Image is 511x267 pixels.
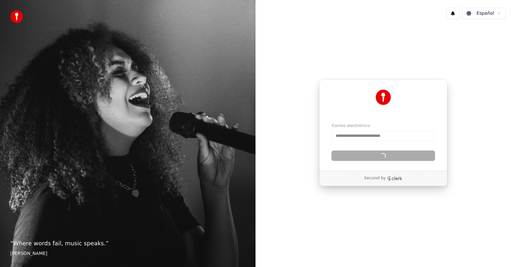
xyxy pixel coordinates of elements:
[10,239,245,248] p: “ Where words fail, music speaks. ”
[10,250,245,257] footer: [PERSON_NAME]
[387,176,402,181] a: Clerk logo
[364,176,385,181] p: Secured by
[376,90,391,105] img: Youka
[10,10,23,23] img: youka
